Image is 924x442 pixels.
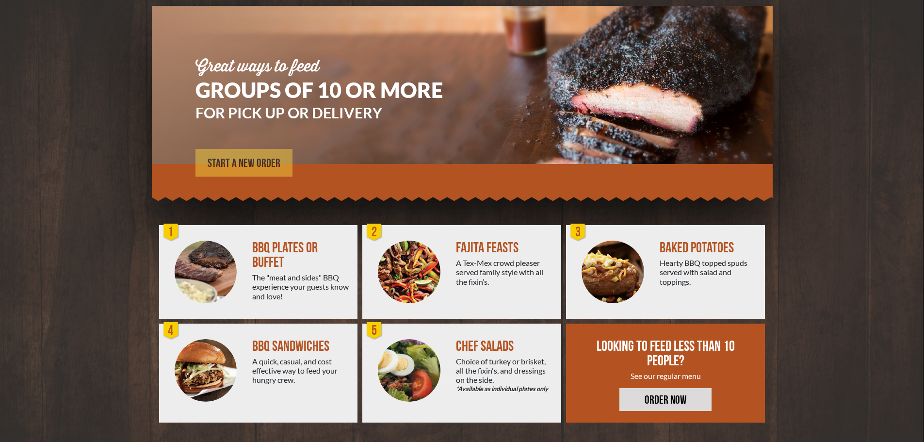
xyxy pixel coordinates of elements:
[595,339,737,368] div: LOOKING TO FEED LESS THAN 10 PEOPLE?
[252,339,350,354] div: BBQ SANDWICHES
[365,223,384,242] div: 2
[195,149,292,177] a: START A NEW ORDER
[456,339,553,354] div: CHEF SALADS
[195,80,472,100] h1: GROUPS OF 10 OR MORE
[595,371,737,380] div: See our regular menu
[582,241,644,303] img: PEJ-Baked-Potato.png
[195,105,472,120] h3: FOR PICK UP OR DELIVERY
[252,241,350,270] div: BBQ PLATES OR BUFFET
[208,158,280,169] span: START A NEW ORDER
[568,223,588,242] div: 3
[456,241,553,255] div: FAJITA FEASTS
[456,384,553,393] em: *Available as individual plates only
[162,321,181,341] div: 4
[162,223,181,242] div: 1
[252,357,350,385] div: A quick, casual, and cost effective way to feed your hungry crew.
[660,258,757,286] div: Hearty BBQ topped spuds served with salad and toppings.
[619,388,712,411] a: ORDER NOW
[378,241,440,303] img: PEJ-Fajitas.png
[456,357,553,394] div: Choice of turkey or brisket, all the fixin's, and dressings on the side.
[456,258,553,286] div: A Tex-Mex crowd pleaser served family style with all the fixin’s.
[175,241,237,303] img: PEJ-BBQ-Buffet.png
[660,241,757,255] div: BAKED POTATOES
[195,59,472,75] div: Great ways to feed
[378,339,440,402] img: Salad-Circle.png
[365,321,384,341] div: 5
[175,339,237,402] img: PEJ-BBQ-Sandwich.png
[252,273,350,301] div: The "meat and sides" BBQ experience your guests know and love!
